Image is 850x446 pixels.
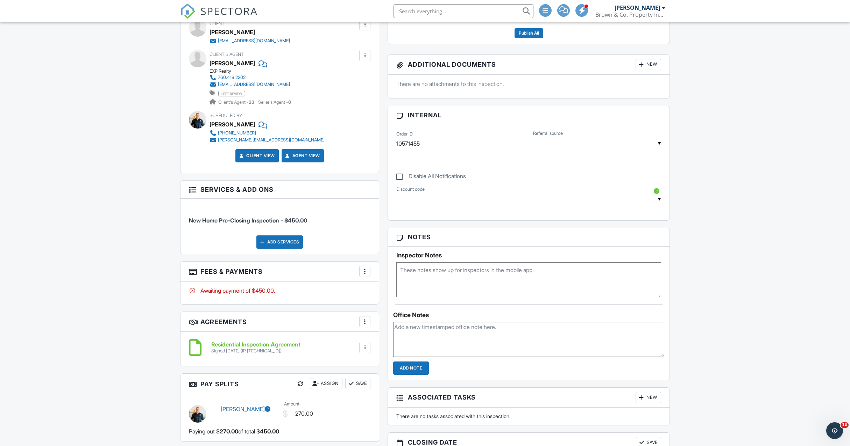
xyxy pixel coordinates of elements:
div: New [636,59,661,70]
h3: Notes [388,228,670,246]
strong: 0 [288,100,291,105]
span: Client [210,21,225,26]
a: Client View [238,152,275,159]
label: Order ID [396,131,413,137]
span: Client's Agent - [218,100,255,105]
img: The Best Home Inspection Software - Spectora [180,3,196,19]
label: Referral source [533,130,563,137]
span: Seller's Agent - [258,100,291,105]
div: Add Services [256,235,303,249]
h3: Internal [388,106,670,124]
div: Brown & Co. Property Inspections [595,11,665,18]
a: [EMAIL_ADDRESS][DOMAIN_NAME] [210,37,290,44]
strong: 23 [249,100,254,105]
input: Add Note [393,361,429,375]
input: Search everything... [394,4,533,18]
span: Scheduled By [210,113,242,118]
label: Disable All Notifications [396,173,466,182]
div: $ [283,408,288,420]
a: [PHONE_NUMBER] [210,130,325,137]
div: Office Notes [393,312,664,319]
label: Amount [284,401,299,407]
h3: Additional Documents [388,55,670,75]
a: SPECTORA [180,9,258,24]
span: of total $ [238,427,260,435]
span: Paying out $ [189,427,220,435]
div: New [636,392,661,403]
span: Client's Agent [210,52,244,57]
div: [EMAIL_ADDRESS][DOMAIN_NAME] [218,82,290,87]
a: [EMAIL_ADDRESS][DOMAIN_NAME] [210,81,290,88]
span: 10 [841,422,849,428]
a: Agent View [284,152,320,159]
a: [PERSON_NAME] [221,405,270,412]
div: Signed [DATE] (IP [TECHNICAL_ID]) [211,348,300,354]
div: EXP Realty [210,68,296,74]
span: 450.00 [260,427,279,435]
div: [PERSON_NAME] [210,27,255,37]
button: Save [345,378,370,389]
span: Associated Tasks [408,393,476,402]
span: left review [218,91,245,96]
iframe: Intercom live chat [826,422,843,439]
h3: Agreements [180,312,379,332]
div: [PERSON_NAME] [210,119,255,130]
div: [EMAIL_ADDRESS][DOMAIN_NAME] [218,38,290,44]
span: New Home Pre-Closing Inspection - $450.00 [189,217,307,224]
a: [PERSON_NAME][EMAIL_ADDRESS][DOMAIN_NAME] [210,137,325,144]
div: [PERSON_NAME][EMAIL_ADDRESS][DOMAIN_NAME] [218,137,325,143]
p: There are no attachments to this inspection. [396,80,661,88]
a: Residential Inspection Agreement Signed [DATE] (IP [TECHNICAL_ID]) [211,342,300,354]
span: 270.00 [220,427,238,435]
span: SPECTORA [200,3,258,18]
li: Service: New Home Pre-Closing Inspection [189,204,370,230]
div: Assign [310,378,342,389]
h6: Residential Inspection Agreement [211,342,300,348]
img: 2.png [189,405,206,423]
label: Discount code [396,186,425,192]
div: [PHONE_NUMBER] [218,130,256,136]
div: [PERSON_NAME] [615,4,660,11]
a: [PERSON_NAME] [210,58,255,68]
h3: Fees & Payments [180,262,379,282]
div: There are no tasks associated with this inspection. [392,413,665,420]
a: 760.419.2202 [210,74,290,81]
h5: Inspector Notes [396,252,661,259]
div: 760.419.2202 [218,75,246,80]
h3: Pay Splits [180,374,379,394]
h3: Services & Add ons [180,181,379,199]
div: Awaiting payment of $450.00. [189,287,370,294]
